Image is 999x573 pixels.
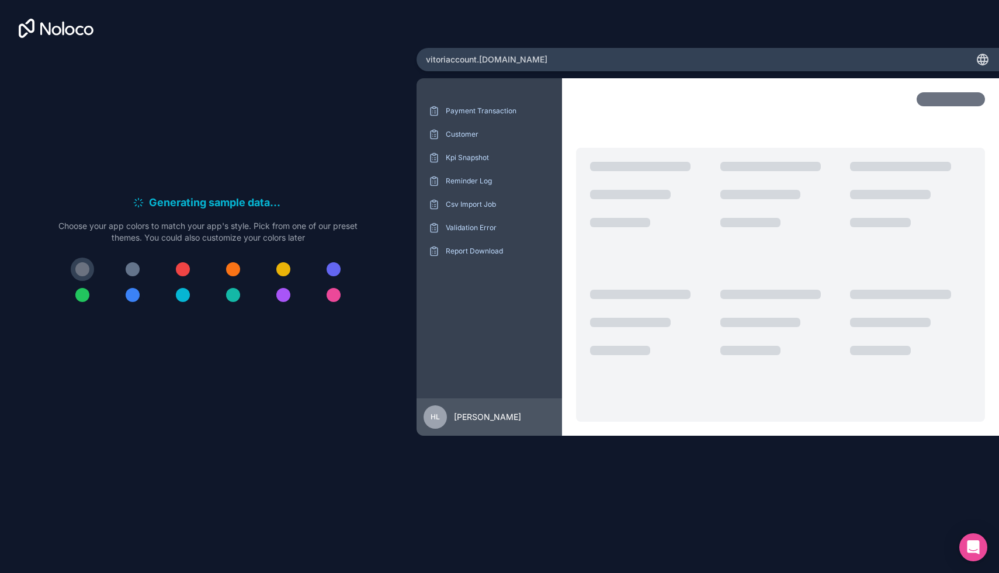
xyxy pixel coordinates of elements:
span: vitoriaccount .[DOMAIN_NAME] [426,54,547,65]
p: Report Download [446,246,550,256]
h6: Generating sample data [149,195,284,211]
p: Payment Transaction [446,106,550,116]
p: Reminder Log [446,176,550,186]
div: Open Intercom Messenger [959,533,987,561]
p: Kpi Snapshot [446,153,550,162]
span: [PERSON_NAME] [454,411,521,423]
p: Validation Error [446,223,550,232]
p: Customer [446,130,550,139]
span: . [270,195,273,211]
p: Csv Import Job [446,200,550,209]
div: scrollable content [426,102,553,389]
p: Choose your app colors to match your app's style. Pick from one of our preset themes. You could a... [58,220,358,244]
span: HL [431,412,440,422]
